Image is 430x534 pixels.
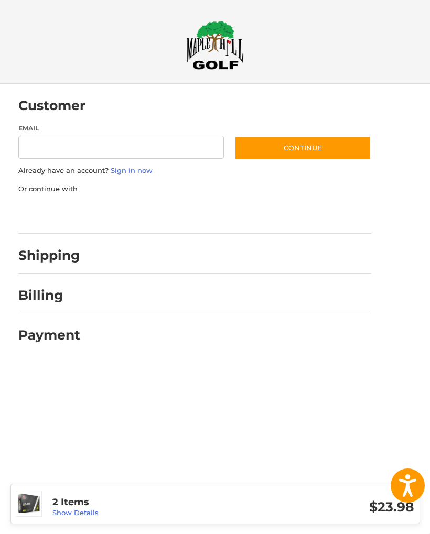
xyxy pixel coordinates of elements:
[234,136,371,160] button: Continue
[16,491,41,516] img: Wilson Staff DUO Soft Golf Balls - Prior Generation
[104,204,182,223] iframe: PayPal-paylater
[52,496,233,508] h3: 2 Items
[18,97,85,114] h2: Customer
[233,499,414,515] h3: $23.98
[18,124,224,133] label: Email
[18,166,371,176] p: Already have an account?
[186,20,244,70] img: Maple Hill Golf
[52,508,99,517] a: Show Details
[18,327,80,343] h2: Payment
[15,204,93,223] iframe: PayPal-paypal
[18,247,80,264] h2: Shipping
[18,287,80,303] h2: Billing
[111,166,153,175] a: Sign in now
[18,184,371,194] p: Or continue with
